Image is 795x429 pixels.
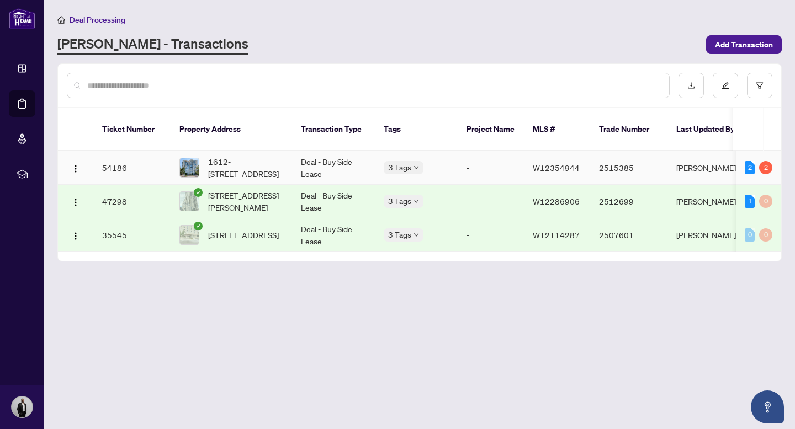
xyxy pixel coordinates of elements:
span: download [687,82,695,89]
span: Deal Processing [70,15,125,25]
td: - [458,151,524,185]
td: 47298 [93,185,171,218]
span: filter [756,82,764,89]
button: edit [713,73,738,98]
button: Add Transaction [706,35,782,54]
img: Logo [71,232,80,240]
th: MLS # [524,108,590,151]
th: Project Name [458,108,524,151]
span: home [57,16,65,24]
td: - [458,218,524,252]
span: down [414,232,419,238]
span: Add Transaction [715,36,773,53]
td: 2515385 [590,151,667,185]
img: thumbnail-img [180,192,199,211]
span: 3 Tags [388,195,411,207]
img: Logo [71,198,80,207]
th: Tags [375,108,458,151]
span: W12354944 [533,163,580,173]
th: Transaction Type [292,108,375,151]
span: [STREET_ADDRESS] [208,229,279,241]
button: download [679,73,704,98]
td: [PERSON_NAME] [667,218,750,252]
span: check-circle [194,222,203,230]
button: filter [747,73,772,98]
div: 1 [745,195,755,208]
span: check-circle [194,188,203,197]
span: W12114287 [533,230,580,240]
span: edit [722,82,729,89]
th: Property Address [171,108,292,151]
span: 3 Tags [388,161,411,174]
button: Logo [67,159,84,176]
td: 54186 [93,151,171,185]
span: [STREET_ADDRESS][PERSON_NAME] [208,189,283,213]
td: Deal - Buy Side Lease [292,218,375,252]
td: [PERSON_NAME] [667,151,750,185]
div: 2 [759,161,772,174]
span: 3 Tags [388,228,411,241]
button: Open asap [751,390,784,423]
th: Last Updated By [667,108,750,151]
div: 2 [745,161,755,174]
div: 0 [759,228,772,242]
img: Logo [71,164,80,173]
th: Ticket Number [93,108,171,151]
div: 0 [759,195,772,208]
td: Deal - Buy Side Lease [292,185,375,218]
th: Trade Number [590,108,667,151]
span: down [414,199,419,204]
td: Deal - Buy Side Lease [292,151,375,185]
td: 35545 [93,218,171,252]
td: - [458,185,524,218]
button: Logo [67,192,84,210]
div: 0 [745,228,755,242]
img: thumbnail-img [180,158,199,177]
td: 2512699 [590,185,667,218]
a: [PERSON_NAME] - Transactions [57,35,248,55]
span: W12286906 [533,196,580,206]
img: logo [9,8,35,29]
img: thumbnail-img [180,226,199,244]
span: down [414,165,419,170]
span: 1612-[STREET_ADDRESS] [208,155,283,180]
td: 2507601 [590,218,667,252]
button: Logo [67,226,84,244]
img: Profile Icon [12,396,33,417]
td: [PERSON_NAME] [667,185,750,218]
